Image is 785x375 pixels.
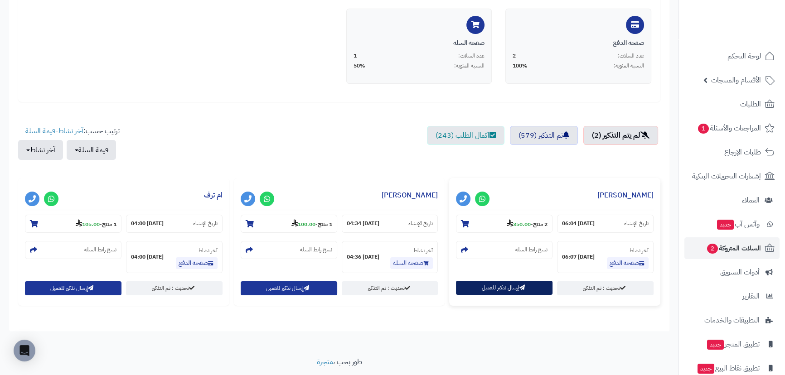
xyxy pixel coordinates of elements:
[131,253,164,261] strong: [DATE] 04:00
[697,362,760,375] span: تطبيق نقاط البيع
[126,281,223,295] a: تحديث : تم التذكير
[58,125,83,136] a: آخر نشاط
[291,219,332,228] small: -
[720,266,760,279] span: أدوات التسويق
[513,62,528,70] span: 100%
[742,194,760,207] span: العملاء
[684,261,780,283] a: أدوات التسويق
[698,364,714,374] span: جديد
[697,122,761,135] span: المراجعات والأسئلة
[614,62,644,70] span: النسبة المئوية:
[25,241,121,259] section: نسخ رابط السلة
[347,220,379,227] strong: [DATE] 04:34
[510,126,578,145] a: تم التذكير (579)
[607,257,649,269] a: صفحة الدفع
[513,38,644,48] div: صفحة الدفع
[241,215,337,233] section: 1 منتج-100.00
[382,190,438,201] a: [PERSON_NAME]
[241,281,337,295] button: إرسال تذكير للعميل
[18,140,63,160] button: آخر نشاط
[102,220,116,228] strong: 1 منتج
[131,220,164,227] strong: [DATE] 04:00
[25,281,121,295] button: إرسال تذكير للعميل
[347,253,379,261] strong: [DATE] 04:36
[684,309,780,331] a: التطبيقات والخدمات
[515,246,548,254] small: نسخ رابط السلة
[684,333,780,355] a: تطبيق المتجرجديد
[507,219,548,228] small: -
[716,218,760,231] span: وآتس آب
[390,257,433,269] a: صفحة السلة
[427,126,504,145] a: اكمال الطلب (243)
[727,50,761,62] span: لوحة التحكم
[562,253,595,261] strong: [DATE] 06:07
[354,62,365,70] span: 50%
[707,244,718,254] span: 2
[684,285,780,307] a: التقارير
[706,338,760,351] span: تطبيق المتجر
[513,52,516,60] span: 2
[18,126,120,160] ul: ترتيب حسب: -
[740,98,761,111] span: الطلبات
[723,20,776,39] img: logo-2.png
[454,62,485,70] span: النسبة المئوية:
[67,140,116,160] button: قيمة السلة
[413,246,433,255] small: آخر نشاط
[25,215,121,233] section: 1 منتج-105.00
[317,356,333,367] a: متجرة
[624,220,649,227] small: تاريخ الإنشاء
[14,340,35,361] div: Open Intercom Messenger
[704,314,760,327] span: التطبيقات والخدمات
[684,237,780,259] a: السلات المتروكة2
[342,281,438,295] a: تحديث : تم التذكير
[198,246,218,255] small: آخر نشاط
[241,241,337,259] section: نسخ رابط السلة
[76,219,116,228] small: -
[204,190,223,201] a: ام ترف
[176,257,218,269] a: صفحة الدفع
[25,125,55,136] a: قيمة السلة
[84,246,116,254] small: نسخ رابط السلة
[684,189,780,211] a: العملاء
[458,52,485,60] span: عدد السلات:
[408,220,433,227] small: تاريخ الإنشاء
[456,241,552,259] section: نسخ رابط السلة
[618,52,644,60] span: عدد السلات:
[193,220,218,227] small: تاريخ الإنشاء
[684,117,780,139] a: المراجعات والأسئلة1
[291,220,315,228] strong: 100.00
[742,290,760,303] span: التقارير
[562,220,595,227] strong: [DATE] 06:04
[533,220,548,228] strong: 2 منتج
[583,126,658,145] a: لم يتم التذكير (2)
[76,220,100,228] strong: 105.00
[354,38,485,48] div: صفحة السلة
[597,190,654,201] a: [PERSON_NAME]
[629,246,649,255] small: آخر نشاط
[698,124,709,134] span: 1
[557,281,654,295] a: تحديث : تم التذكير
[684,213,780,235] a: وآتس آبجديد
[456,215,552,233] section: 2 منتج-350.00
[706,242,761,255] span: السلات المتروكة
[684,45,780,67] a: لوحة التحكم
[507,220,531,228] strong: 350.00
[692,170,761,183] span: إشعارات التحويلات البنكية
[300,246,332,254] small: نسخ رابط السلة
[711,74,761,87] span: الأقسام والمنتجات
[456,281,552,295] button: إرسال تذكير للعميل
[724,146,761,159] span: طلبات الإرجاع
[684,93,780,115] a: الطلبات
[684,141,780,163] a: طلبات الإرجاع
[717,220,734,230] span: جديد
[684,165,780,187] a: إشعارات التحويلات البنكية
[354,52,357,60] span: 1
[707,340,724,350] span: جديد
[318,220,332,228] strong: 1 منتج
